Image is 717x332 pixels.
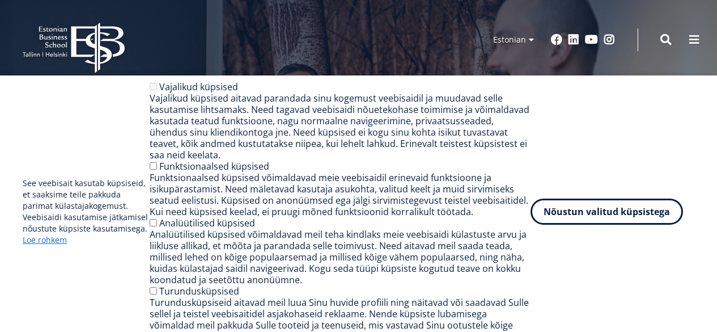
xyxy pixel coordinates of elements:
[604,34,615,45] a: Instagram
[159,217,255,229] label: Analüütilised küpsised
[150,93,531,161] div: Vajalikud küpsised aitavad parandada sinu kogemust veebisaidil ja muudavad selle kasutamise lihts...
[568,34,579,45] a: Linkedin
[23,178,150,246] p: See veebisait kasutab küpsiseid, et saaksime teile pakkuda parimat külastajakogemust. Veebisaidi ...
[585,34,598,45] a: Youtube
[159,285,239,297] label: Turundusküpsised
[150,172,531,217] div: Funktsionaalsed küpsised võimaldavad meie veebisaidil erinevaid funktsioone ja isikupärastamist. ...
[159,81,238,93] label: Vajalikud küpsised
[23,234,67,246] a: Loe rohkem
[159,160,269,173] label: Funktsionaalsed küpsised
[531,199,683,225] button: Nõustun valitud küpsistega
[551,34,562,45] a: Facebook
[150,229,531,285] div: Analüütilised küpsised võimaldavad meil teha kindlaks meie veebisaidi külastuste arvu ja liikluse...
